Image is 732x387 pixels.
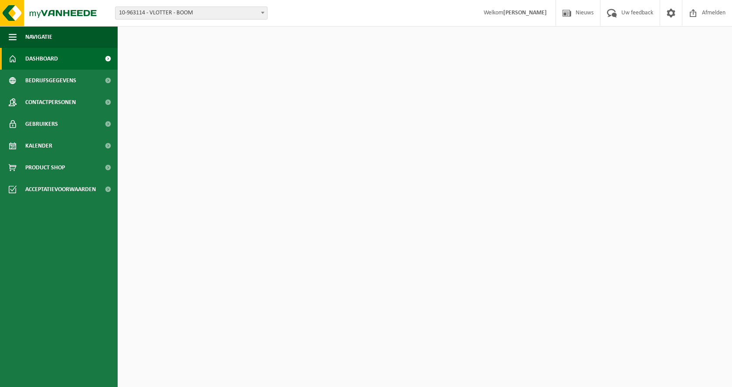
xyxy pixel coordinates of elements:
[25,113,58,135] span: Gebruikers
[25,48,58,70] span: Dashboard
[115,7,267,19] span: 10-963114 - VLOTTER - BOOM
[25,178,96,200] span: Acceptatievoorwaarden
[25,157,65,178] span: Product Shop
[4,368,146,387] iframe: chat widget
[25,26,52,48] span: Navigatie
[25,135,52,157] span: Kalender
[503,10,547,16] strong: [PERSON_NAME]
[25,91,76,113] span: Contactpersonen
[25,70,76,91] span: Bedrijfsgegevens
[115,7,268,20] span: 10-963114 - VLOTTER - BOOM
